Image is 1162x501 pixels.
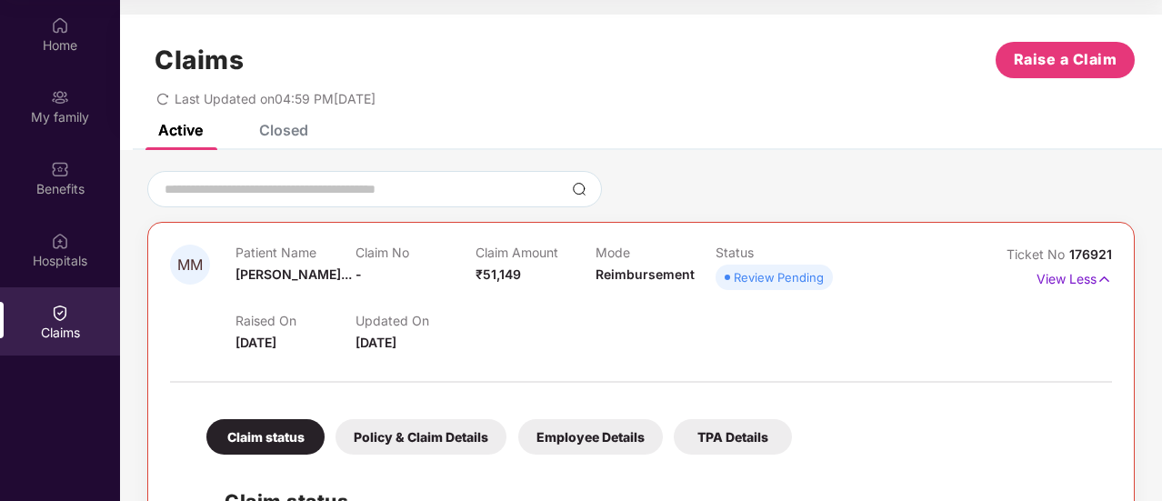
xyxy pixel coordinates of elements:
span: - [356,266,362,282]
img: svg+xml;base64,PHN2ZyB3aWR0aD0iMjAiIGhlaWdodD0iMjAiIHZpZXdCb3g9IjAgMCAyMCAyMCIgZmlsbD0ibm9uZSIgeG... [51,88,69,106]
div: Active [158,121,203,139]
span: MM [177,257,203,273]
span: [DATE] [356,335,396,350]
div: Closed [259,121,308,139]
div: TPA Details [674,419,792,455]
img: svg+xml;base64,PHN2ZyB4bWxucz0iaHR0cDovL3d3dy53My5vcmcvMjAwMC9zdmciIHdpZHRoPSIxNyIgaGVpZ2h0PSIxNy... [1097,269,1112,289]
p: Updated On [356,313,476,328]
div: Policy & Claim Details [336,419,506,455]
p: Claim No [356,245,476,260]
p: Mode [596,245,716,260]
span: Raise a Claim [1014,48,1117,71]
span: ₹51,149 [476,266,521,282]
span: [PERSON_NAME]... [235,266,352,282]
span: 176921 [1069,246,1112,262]
span: Reimbursement [596,266,695,282]
button: Raise a Claim [996,42,1135,78]
p: Patient Name [235,245,356,260]
h1: Claims [155,45,244,75]
p: Claim Amount [476,245,596,260]
img: svg+xml;base64,PHN2ZyBpZD0iU2VhcmNoLTMyeDMyIiB4bWxucz0iaHR0cDovL3d3dy53My5vcmcvMjAwMC9zdmciIHdpZH... [572,182,586,196]
img: svg+xml;base64,PHN2ZyBpZD0iSG9zcGl0YWxzIiB4bWxucz0iaHR0cDovL3d3dy53My5vcmcvMjAwMC9zdmciIHdpZHRoPS... [51,232,69,250]
div: Claim status [206,419,325,455]
p: View Less [1037,265,1112,289]
img: svg+xml;base64,PHN2ZyBpZD0iQmVuZWZpdHMiIHhtbG5zPSJodHRwOi8vd3d3LnczLm9yZy8yMDAwL3N2ZyIgd2lkdGg9Ij... [51,160,69,178]
span: Last Updated on 04:59 PM[DATE] [175,91,376,106]
img: svg+xml;base64,PHN2ZyBpZD0iQ2xhaW0iIHhtbG5zPSJodHRwOi8vd3d3LnczLm9yZy8yMDAwL3N2ZyIgd2lkdGg9IjIwIi... [51,304,69,322]
div: Employee Details [518,419,663,455]
span: redo [156,91,169,106]
div: Review Pending [734,268,824,286]
span: [DATE] [235,335,276,350]
p: Raised On [235,313,356,328]
p: Status [716,245,836,260]
img: svg+xml;base64,PHN2ZyBpZD0iSG9tZSIgeG1sbnM9Imh0dHA6Ly93d3cudzMub3JnLzIwMDAvc3ZnIiB3aWR0aD0iMjAiIG... [51,16,69,35]
span: Ticket No [1007,246,1069,262]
